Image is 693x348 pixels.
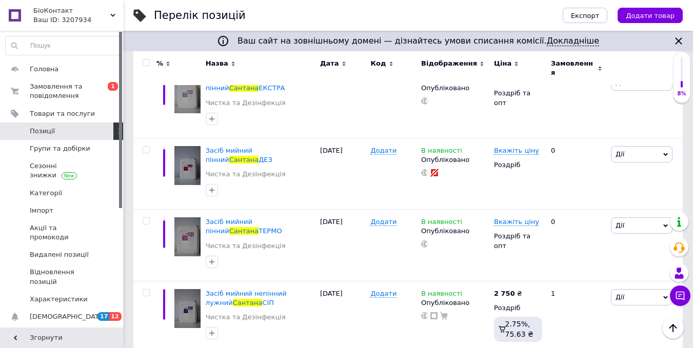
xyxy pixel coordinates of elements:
span: Групи та добірки [30,144,90,153]
span: Експорт [571,12,600,19]
span: 1 [108,82,118,91]
button: Додати товар [618,8,683,23]
span: Замовлення та повідомлення [30,82,95,100]
a: Докладніше [547,36,599,46]
span: Назва [206,59,228,68]
span: В наявності [421,147,462,157]
span: Сантана [229,227,259,235]
span: Засіб мийний непінний лужний [206,290,287,306]
span: Вкажіть ціну [494,147,539,155]
span: Позиції [30,127,55,136]
img: Средство моющее непенное Сантана СІП [174,289,201,328]
span: Вкажіть ціну [494,218,539,226]
span: ТЕРМО [259,227,282,235]
span: В наявності [421,290,462,300]
span: ДЕЗ [259,156,272,163]
span: Категорії [30,189,62,198]
a: Чистка та Дезінфекція [206,170,286,179]
span: БіоКонтакт [33,6,110,15]
span: Сезонні знижки [30,161,95,180]
span: Дії [616,221,624,229]
span: Сантана [229,156,259,163]
input: Пошук [6,36,121,55]
img: Средство моющее пенное Сантана ДЕЗ [174,146,201,185]
button: Наверх [662,317,684,339]
div: Опубліковано [421,155,489,165]
span: Імпорт [30,206,53,215]
img: Средство моющее пенное Сантана ТЕРМО [174,217,201,256]
svg: Закрити [672,35,685,47]
span: Додати товар [626,12,675,19]
a: Чистка та Дезінфекція [206,313,286,322]
div: 0 [545,138,608,210]
div: ₴ [494,289,522,298]
span: Ціна [494,59,511,68]
div: [DATE] [318,138,368,210]
span: СІП [262,299,274,306]
a: Засіб мийний непінний лужнийСантанаСІП [206,290,287,306]
div: [DATE] [318,210,368,281]
a: Чистка та Дезінфекція [206,98,286,108]
span: Дата [320,59,339,68]
span: ЕКСТРА [259,84,285,92]
span: Засіб мийний пінний [206,147,252,163]
span: Характеристики [30,295,88,304]
span: Додати [370,290,397,298]
a: Чистка та Дезінфекція [206,241,286,251]
span: 12 [109,312,121,321]
span: % [156,59,163,68]
div: Роздріб та опт [494,89,542,107]
img: Средство моющее пенное Сантана ЕКСТРА [174,74,201,113]
div: 0 [545,67,608,138]
div: [DATE] [318,67,368,138]
span: Головна [30,65,58,74]
span: Сантана [233,299,263,306]
div: Роздріб [494,303,542,313]
span: Товари та послуги [30,109,95,118]
span: 17 [97,312,109,321]
span: Акції та промокоди [30,223,95,242]
div: Ваш ID: 3207934 [33,15,123,25]
span: Відображення [421,59,477,68]
span: [DEMOGRAPHIC_DATA] [30,312,106,321]
span: Код [370,59,386,68]
span: Відновлення позицій [30,268,95,286]
div: Опубліковано [421,298,489,308]
a: Засіб мийний піннийСантанаДЕЗ [206,147,272,163]
span: Сантана [229,84,259,92]
button: Чат з покупцем [670,285,690,306]
a: Засіб мийний піннийСантанаТЕРМО [206,218,282,235]
span: Дії [616,150,624,158]
span: Засіб мийний пінний [206,218,252,235]
div: Роздріб та опт [494,232,542,250]
div: Роздріб [494,160,542,170]
span: Додати [370,218,397,226]
span: Замовлення [551,59,595,77]
b: 2 750 [494,290,515,297]
div: Опубліковано [421,84,489,93]
div: Перелік позицій [154,10,246,21]
span: Дії [616,293,624,301]
div: 8% [674,90,690,97]
span: 2.75%, 75.63 ₴ [505,320,533,338]
span: В наявності [421,218,462,229]
span: Видалені позиції [30,250,89,259]
div: 0 [545,210,608,281]
span: Додати [370,147,397,155]
button: Експорт [563,8,608,23]
span: Ваш сайт на зовнішньому домені — дізнайтесь умови списання комісії. [237,36,599,46]
div: Опубліковано [421,227,489,236]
